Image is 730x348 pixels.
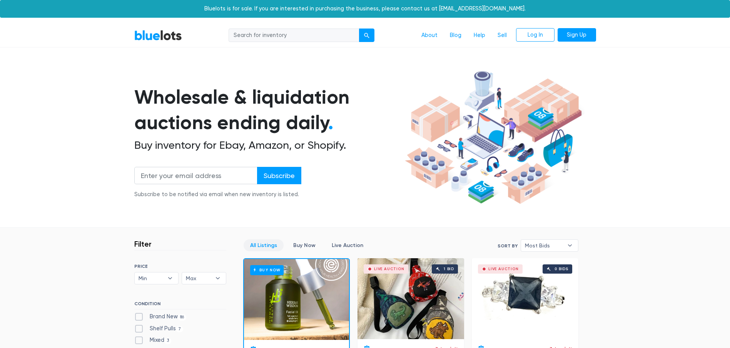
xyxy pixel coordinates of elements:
[444,267,454,271] div: 1 bid
[250,265,284,275] h6: Buy Now
[472,258,578,339] a: Live Auction 0 bids
[402,67,585,208] img: hero-ee84e7d0318cb26816c560f6b4441b76977f77a177738b4e94f68c95b2b83dbb.png
[558,28,596,42] a: Sign Up
[525,240,563,251] span: Most Bids
[491,28,513,43] a: Sell
[134,190,301,199] div: Subscribe to be notified via email when new inventory is listed.
[325,239,370,251] a: Live Auction
[134,239,152,249] h3: Filter
[328,111,333,134] span: .
[562,240,578,251] b: ▾
[134,324,184,333] label: Shelf Pulls
[139,272,164,284] span: Min
[498,242,518,249] label: Sort By
[164,338,172,344] span: 3
[555,267,568,271] div: 0 bids
[488,267,519,271] div: Live Auction
[357,258,464,339] a: Live Auction 1 bid
[134,139,402,152] h2: Buy inventory for Ebay, Amazon, or Shopify.
[186,272,211,284] span: Max
[178,314,187,320] span: 86
[134,313,187,321] label: Brand New
[134,336,172,345] label: Mixed
[134,84,402,136] h1: Wholesale & liquidation auctions ending daily
[210,272,226,284] b: ▾
[415,28,444,43] a: About
[257,167,301,184] input: Subscribe
[134,264,226,269] h6: PRICE
[162,272,178,284] b: ▾
[134,167,257,184] input: Enter your email address
[229,29,359,42] input: Search for inventory
[516,28,555,42] a: Log In
[176,326,184,332] span: 7
[244,259,349,340] a: Buy Now
[468,28,491,43] a: Help
[244,239,284,251] a: All Listings
[444,28,468,43] a: Blog
[374,267,404,271] div: Live Auction
[134,30,182,41] a: BlueLots
[134,301,226,309] h6: CONDITION
[287,239,322,251] a: Buy Now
